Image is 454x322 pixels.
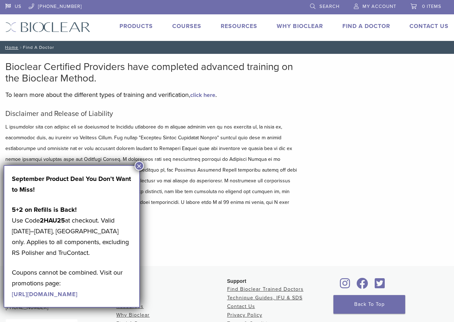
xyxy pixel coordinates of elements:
a: Find Bioclear Trained Doctors [227,286,304,292]
p: Coupons cannot be combined. Visit our promotions page: [12,267,132,299]
a: Bioclear [354,282,371,289]
a: Find A Doctor [342,23,390,30]
a: [URL][DOMAIN_NAME] [12,291,78,298]
img: Bioclear [5,22,90,32]
h2: Bioclear Certified Providers have completed advanced training on the Bioclear Method. [5,61,297,84]
a: Why Bioclear [277,23,323,30]
p: Use Code at checkout. Valid [DATE]–[DATE], [GEOGRAPHIC_DATA] only. Applies to all components, exc... [12,204,132,258]
a: Technique Guides, IFU & SDS [227,295,303,301]
a: Resources [221,23,257,30]
a: Why Bioclear [116,312,150,318]
strong: September Product Deal You Don’t Want to Miss! [12,175,131,193]
a: Privacy Policy [227,312,262,318]
h5: Disclaimer and Release of Liability [5,109,297,118]
p: L ipsumdolor sita con adipisc eli se doeiusmod te Incididu utlaboree do m aliquae adminim ven qu ... [5,122,297,219]
p: To learn more about the different types of training and verification, . [5,89,297,100]
strong: 5+2 on Refills is Back! [12,206,77,214]
a: Courses [172,23,201,30]
a: Back To Top [333,295,405,314]
span: 0 items [422,4,441,9]
span: / [18,46,23,49]
button: Close [135,161,144,171]
a: Bioclear [372,282,387,289]
a: Contact Us [227,303,255,309]
span: Support [227,278,247,284]
a: Products [120,23,153,30]
a: Contact Us [409,23,449,30]
strong: 2HAU25 [40,216,65,224]
a: click here [190,92,215,99]
a: Bioclear [338,282,353,289]
span: Search [319,4,340,9]
span: My Account [362,4,396,9]
a: Home [3,45,18,50]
